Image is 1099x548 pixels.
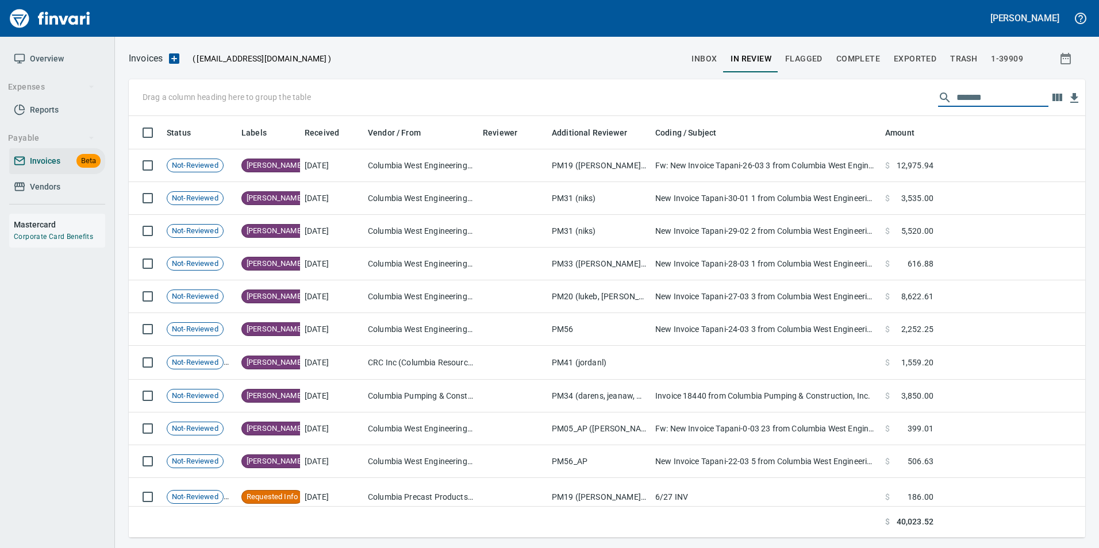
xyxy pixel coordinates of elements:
span: $ [885,456,890,467]
td: PM31 (niks) [547,182,651,215]
span: Reviewer [483,126,517,140]
td: Columbia Pumping & Construction, Inc. (1-10218) [363,380,478,412]
td: Columbia West Engineering Inc (1-10225) [363,215,478,248]
span: 506.63 [908,456,933,467]
span: Overview [30,52,64,66]
span: trash [950,52,977,66]
span: Not-Reviewed [167,456,223,467]
span: $ [885,423,890,434]
td: [DATE] [300,380,363,412]
span: Received [305,126,339,140]
span: Exported [894,52,936,66]
td: 6/27 INV [651,478,881,516]
span: $ [885,516,890,528]
a: Vendors [9,174,105,200]
span: [PERSON_NAME] [242,423,308,434]
span: Invoices [30,154,60,168]
td: PM56 [547,313,651,346]
td: Columbia West Engineering Inc (1-10225) [363,313,478,346]
td: New Invoice Tapani-30-01 1 from Columbia West Engineering, Inc. [651,182,881,215]
td: New Invoice Tapani-28-03 1 from Columbia West Engineering, Inc. [651,248,881,280]
span: $ [885,491,890,503]
span: $ [885,357,890,368]
span: Vendor / From [368,126,421,140]
td: Columbia West Engineering Inc (1-10225) [363,412,478,445]
span: 3,535.00 [901,192,933,204]
a: InvoicesBeta [9,148,105,174]
span: Additional Reviewer [552,126,642,140]
td: [DATE] [300,248,363,280]
td: Invoice 18440 from Columbia Pumping & Construction, Inc. [651,380,881,412]
span: 186.00 [908,491,933,503]
span: Amount [885,126,914,140]
span: Complete [836,52,880,66]
span: Flagged [785,52,823,66]
td: PM05_AP ([PERSON_NAME]) [547,412,651,445]
p: Invoices [129,52,163,65]
td: New Invoice Tapani-24-03 3 from Columbia West Engineering, Inc. [651,313,881,346]
td: PM20 (lukeb, [PERSON_NAME]) [547,280,651,313]
span: Labels [241,126,267,140]
span: $ [885,258,890,269]
span: [PERSON_NAME] [242,391,308,402]
span: $ [885,160,890,171]
span: $ [885,291,890,302]
td: New Invoice Tapani-22-03 5 from Columbia West Engineering, Inc. [651,445,881,478]
td: [DATE] [300,182,363,215]
span: Not-Reviewed [167,193,223,204]
td: New Invoice Tapani-29-02 2 from Columbia West Engineering, Inc. [651,215,881,248]
span: Not-Reviewed [167,391,223,402]
td: Columbia West Engineering Inc (1-10225) [363,280,478,313]
span: Vendor / From [368,126,436,140]
td: [DATE] [300,346,363,380]
td: PM19 ([PERSON_NAME], [PERSON_NAME]) [547,149,651,182]
span: Reviewer [483,126,532,140]
span: inbox [691,52,717,66]
td: PM34 (darens, jeanaw, markt) [547,380,651,412]
span: $ [885,192,890,204]
td: [DATE] [300,445,363,478]
span: 40,023.52 [897,516,933,528]
span: Coding / Subject [655,126,731,140]
a: Overview [9,46,105,72]
span: Vendors [30,180,60,194]
span: Not-Reviewed [167,226,223,237]
span: [PERSON_NAME] [242,258,308,269]
span: Not-Reviewed [167,160,223,171]
span: Amount [885,126,929,140]
span: $ [885,390,890,402]
span: [PERSON_NAME] [242,456,308,467]
button: [PERSON_NAME] [987,9,1062,27]
img: Finvari [7,5,93,32]
span: [PERSON_NAME] [242,357,308,368]
span: Status [167,126,206,140]
span: Beta [76,155,101,168]
a: Corporate Card Benefits [14,233,93,241]
span: Payable [8,131,95,145]
td: Columbia West Engineering Inc (1-10225) [363,248,478,280]
td: New Invoice Tapani-27-03 3 from Columbia West Engineering, Inc. [651,280,881,313]
td: [DATE] [300,412,363,445]
span: Not-Reviewed [167,324,223,335]
button: Show invoices within a particular date range [1048,48,1085,69]
span: $ [885,225,890,237]
button: Payable [3,128,99,149]
span: Requested Info [242,492,302,503]
span: Expenses [8,80,95,94]
td: [DATE] [300,215,363,248]
span: [EMAIL_ADDRESS][DOMAIN_NAME] [195,53,328,64]
a: Reports [9,97,105,123]
span: 3,850.00 [901,390,933,402]
td: Fw: New Invoice Tapani-26-03 3 from Columbia West Engineering, Inc. [651,149,881,182]
p: Drag a column heading here to group the table [143,91,311,103]
span: 2,252.25 [901,323,933,335]
span: Pages Split [224,492,243,501]
span: Additional Reviewer [552,126,627,140]
td: Columbia West Engineering Inc (1-10225) [363,149,478,182]
span: [PERSON_NAME] [242,193,308,204]
td: Fw: New Invoice Tapani-0-03 23 from Columbia West Engineering, Inc. [651,412,881,445]
button: Choose columns to display [1048,89,1066,106]
span: [PERSON_NAME] [242,226,308,237]
span: Coding / Subject [655,126,716,140]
